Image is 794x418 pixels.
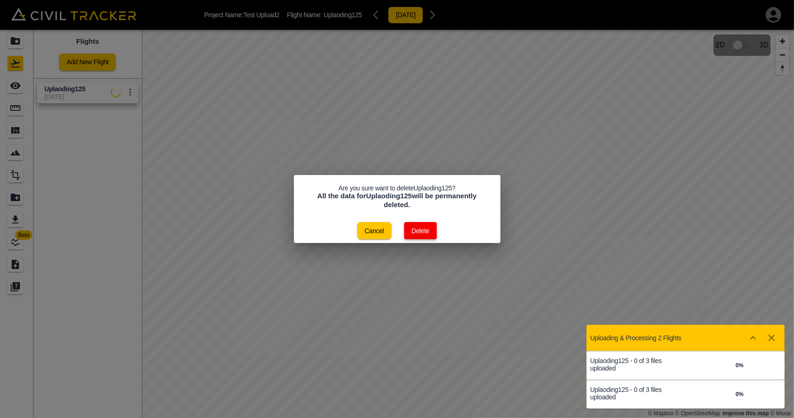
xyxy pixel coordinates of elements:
[590,357,686,372] p: Uplaoding125 - 0 of 3 files uploaded
[357,222,392,239] button: Cancel
[735,362,743,369] strong: 0 %
[590,334,681,342] p: Uploading & Processing 2 Flights
[305,184,489,192] p: Are you sure want to delete Uplaoding125 ?
[590,386,686,401] p: Uplaoding125 - 0 of 3 files uploaded
[744,329,762,347] button: Show more
[305,192,489,209] h4: All the data for Uplaoding125 will be permanently deleted.
[735,391,743,398] strong: 0 %
[404,222,437,239] button: Delete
